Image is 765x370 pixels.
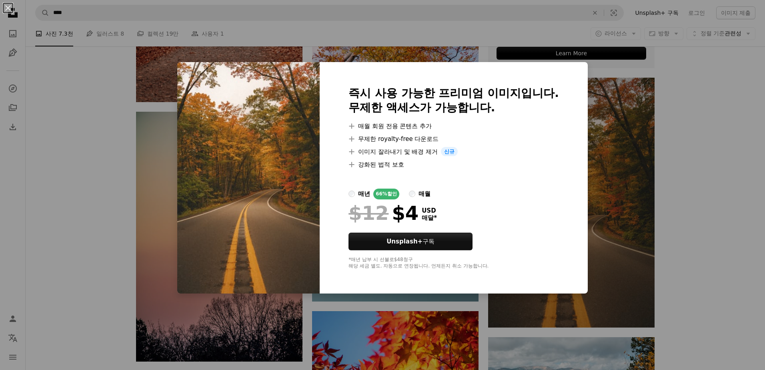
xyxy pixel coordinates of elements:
[348,203,419,223] div: $4
[441,147,458,157] span: 신규
[177,62,320,294] img: premium_photo-1665772801439-3d52992b22e6
[419,189,431,199] div: 매월
[358,189,370,199] div: 매년
[348,257,559,269] div: *매년 납부 시 선불로 $48 청구 해당 세금 별도. 자동으로 연장됩니다. 언제든지 취소 가능합니다.
[387,238,423,245] strong: Unsplash+
[422,207,437,214] span: USD
[348,160,559,169] li: 강화된 법적 보호
[348,191,355,197] input: 매년66%할인
[348,147,559,157] li: 이미지 잘라내기 및 배경 제거
[348,121,559,131] li: 매월 회원 전용 콘텐츠 추가
[348,233,473,250] button: Unsplash+구독
[348,86,559,115] h2: 즉시 사용 가능한 프리미엄 이미지입니다. 무제한 액세스가 가능합니다.
[348,203,389,223] span: $12
[409,191,415,197] input: 매월
[373,189,399,199] div: 66% 할인
[348,134,559,144] li: 무제한 royalty-free 다운로드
